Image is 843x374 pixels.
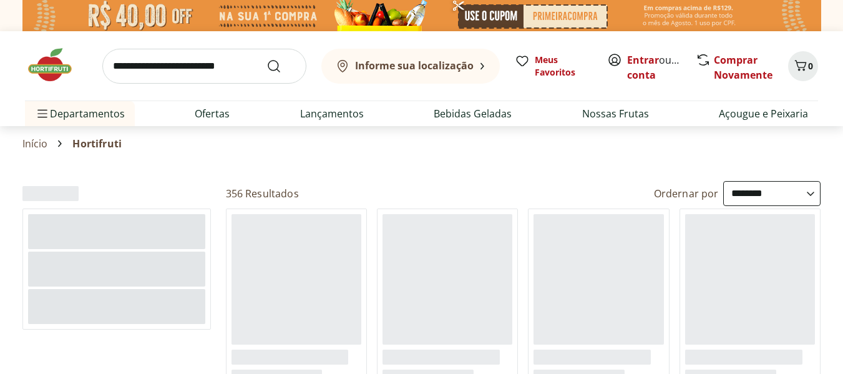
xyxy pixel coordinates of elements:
img: Hortifruti [25,46,87,84]
a: Lançamentos [300,106,364,121]
b: Informe sua localização [355,59,474,72]
button: Menu [35,99,50,129]
a: Meus Favoritos [515,54,592,79]
h2: 356 Resultados [226,187,299,200]
a: Ofertas [195,106,230,121]
a: Comprar Novamente [714,53,772,82]
span: ou [627,52,683,82]
a: Açougue e Peixaria [719,106,808,121]
span: Meus Favoritos [535,54,592,79]
input: search [102,49,306,84]
a: Nossas Frutas [582,106,649,121]
label: Ordernar por [654,187,719,200]
a: Criar conta [627,53,696,82]
a: Entrar [627,53,659,67]
span: Hortifruti [72,138,122,149]
button: Carrinho [788,51,818,81]
span: 0 [808,60,813,72]
a: Bebidas Geladas [434,106,512,121]
span: Departamentos [35,99,125,129]
button: Submit Search [266,59,296,74]
a: Início [22,138,48,149]
button: Informe sua localização [321,49,500,84]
